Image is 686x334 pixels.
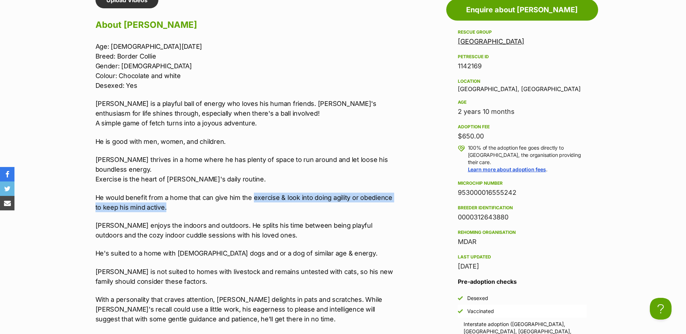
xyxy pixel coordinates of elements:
div: [DATE] [458,261,587,271]
p: [PERSON_NAME] thrives in a home where he has plenty of space to run around and let loose his boun... [95,155,394,184]
p: [PERSON_NAME] enjoys the indoors and outdoors. He splits his time between being playful outdoors ... [95,220,394,240]
p: [PERSON_NAME] is not suited to homes with livestock and remains untested with cats, so his new fa... [95,267,394,286]
p: 100% of the adoption fee goes directly to [GEOGRAPHIC_DATA], the organisation providing their car... [468,144,587,173]
h2: About [PERSON_NAME] [95,17,394,33]
div: Microchip number [458,180,587,186]
a: Learn more about adoption fees [468,166,546,172]
div: $650.00 [458,131,587,141]
div: 2 years 10 months [458,107,587,117]
div: Vaccinated [467,308,494,315]
div: PetRescue ID [458,54,587,60]
h3: Pre-adoption checks [458,277,587,286]
img: Yes [458,296,463,301]
div: Last updated [458,254,587,260]
div: Location [458,78,587,84]
div: [GEOGRAPHIC_DATA], [GEOGRAPHIC_DATA] [458,77,587,92]
p: Age: [DEMOGRAPHIC_DATA][DATE] Breed: Border Collie Gender: [DEMOGRAPHIC_DATA] Colour: Chocolate a... [95,42,394,90]
div: Adoption fee [458,124,587,130]
div: 953000016555242 [458,188,587,198]
p: He's suited to a home with [DEMOGRAPHIC_DATA] dogs and or a dog of similar age & energy. [95,248,394,258]
a: [GEOGRAPHIC_DATA] [458,38,524,45]
div: Rehoming organisation [458,230,587,235]
div: 1142169 [458,61,587,71]
div: Age [458,99,587,105]
p: [PERSON_NAME] is a playful ball of energy who loves his human friends. [PERSON_NAME]'s enthusiasm... [95,99,394,128]
p: With a personality that craves attention, [PERSON_NAME] delights in pats and scratches. While [PE... [95,295,394,324]
div: Breeder identification [458,205,587,211]
p: He is good with men, women, and children. [95,137,394,146]
div: Desexed [467,295,488,302]
div: 0000312643880 [458,212,587,222]
iframe: Help Scout Beacon - Open [650,298,672,320]
div: MDAR [458,237,587,247]
div: Rescue group [458,29,587,35]
img: Yes [458,309,463,314]
p: He would benefit from a home that can give him the exercise & look into doing agility or obedienc... [95,193,394,212]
